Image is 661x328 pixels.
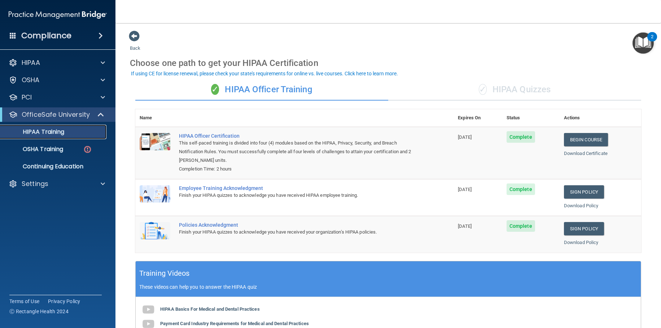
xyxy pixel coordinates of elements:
div: Policies Acknowledgment [179,222,417,228]
a: Begin Course [564,133,608,146]
img: danger-circle.6113f641.png [83,145,92,154]
a: Sign Policy [564,222,604,235]
a: OSHA [9,76,105,84]
p: Continuing Education [5,163,103,170]
span: [DATE] [458,187,472,192]
img: gray_youtube_icon.38fcd6cc.png [141,302,156,317]
span: Ⓒ Rectangle Health 2024 [9,308,69,315]
div: Finish your HIPAA quizzes to acknowledge you have received HIPAA employee training. [179,191,417,200]
button: Open Resource Center, 2 new notifications [632,32,654,54]
h4: Compliance [21,31,71,41]
p: OSHA [22,76,40,84]
a: Privacy Policy [48,298,80,305]
b: Payment Card Industry Requirements for Medical and Dental Practices [160,321,309,326]
button: If using CE for license renewal, please check your state's requirements for online vs. live cours... [130,70,399,77]
th: Expires On [454,109,502,127]
a: HIPAA [9,58,105,67]
a: HIPAA Officer Certification [179,133,417,139]
a: Settings [9,179,105,188]
p: These videos can help you to answer the HIPAA quiz [139,284,637,290]
a: Download Policy [564,203,599,208]
span: ✓ [479,84,487,95]
div: HIPAA Officer Training [135,79,388,101]
p: HIPAA [22,58,40,67]
span: [DATE] [458,134,472,140]
a: Download Certificate [564,151,608,156]
th: Name [135,109,175,127]
div: Completion Time: 2 hours [179,165,417,173]
span: ✓ [211,84,219,95]
span: Complete [507,220,535,232]
img: PMB logo [9,8,107,22]
span: Complete [507,131,535,143]
h5: Training Videos [139,267,190,280]
b: HIPAA Basics For Medical and Dental Practices [160,306,260,312]
a: PCI [9,93,105,102]
a: Sign Policy [564,185,604,199]
div: HIPAA Quizzes [388,79,641,101]
div: 2 [651,37,653,46]
span: Complete [507,183,535,195]
th: Status [502,109,560,127]
a: Terms of Use [9,298,39,305]
div: Finish your HIPAA quizzes to acknowledge you have received your organization’s HIPAA policies. [179,228,417,236]
p: Settings [22,179,48,188]
a: Download Policy [564,240,599,245]
div: Choose one path to get your HIPAA Certification [130,53,647,74]
div: If using CE for license renewal, please check your state's requirements for online vs. live cours... [131,71,398,76]
div: This self-paced training is divided into four (4) modules based on the HIPAA, Privacy, Security, ... [179,139,417,165]
span: [DATE] [458,223,472,229]
p: OSHA Training [5,146,63,153]
p: OfficeSafe University [22,110,90,119]
div: Employee Training Acknowledgment [179,185,417,191]
th: Actions [560,109,641,127]
a: OfficeSafe University [9,110,105,119]
p: HIPAA Training [5,128,64,136]
p: PCI [22,93,32,102]
a: Back [130,37,140,51]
